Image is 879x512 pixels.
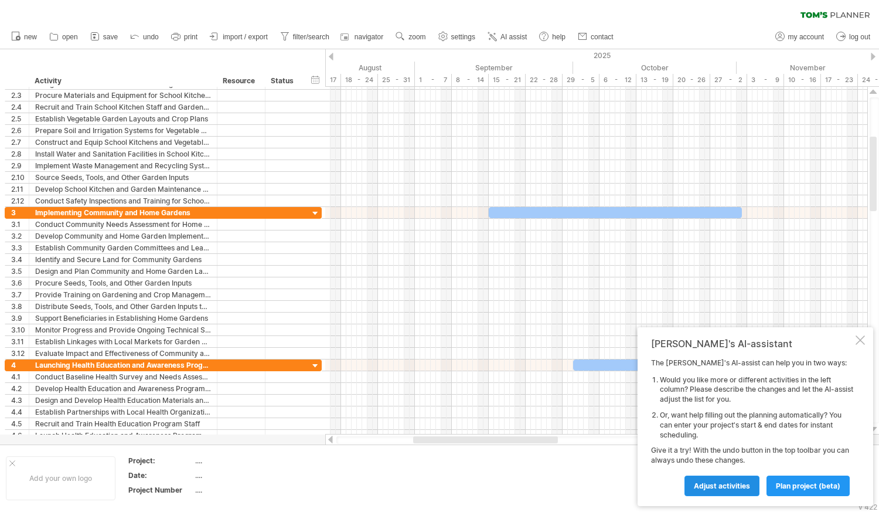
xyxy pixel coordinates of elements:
div: Activity [35,75,210,87]
div: [PERSON_NAME]'s AI-assistant [651,338,853,350]
div: Conduct Baseline Health Survey and Needs Assessment [35,371,211,382]
div: 2.5 [11,113,29,124]
div: Recruit and Train School Kitchen Staff and Gardeners [35,101,211,113]
span: filter/search [293,33,329,41]
a: open [46,29,81,45]
a: plan project (beta) [766,476,850,496]
div: September 2025 [415,62,573,74]
div: 2.9 [11,160,29,171]
div: Conduct Community Needs Assessment for Home Gardens [35,219,211,230]
div: Launching Health Education and Awareness Programs [35,360,211,371]
a: undo [127,29,162,45]
div: 13 - 19 [636,74,673,86]
div: October 2025 [573,62,737,74]
span: my account [788,33,824,41]
a: import / export [207,29,271,45]
div: 6 - 12 [599,74,636,86]
div: 20 - 26 [673,74,710,86]
div: Prepare Soil and Irrigation Systems for Vegetable Gardens [35,125,211,136]
div: Conduct Safety Inspections and Training for School Kitchen Staff [35,195,211,206]
div: 3.6 [11,277,29,289]
div: Distribute Seeds, Tools, and Other Garden Inputs to Beneficiaries [35,301,211,312]
span: Adjust activities [694,482,750,490]
div: 4.6 [11,430,29,441]
div: 4 [11,360,29,371]
div: 3.2 [11,230,29,242]
div: 3.11 [11,336,29,347]
div: Establish Vegetable Garden Layouts and Crop Plans [35,113,211,124]
a: settings [435,29,479,45]
div: 3.5 [11,266,29,277]
li: Or, want help filling out the planning automatically? You can enter your project's start & end da... [660,411,853,440]
div: 4.1 [11,371,29,382]
div: Recruit and Train Health Education Program Staff [35,418,211,429]
div: 4.5 [11,418,29,429]
div: Project Number [128,485,193,495]
div: Design and Plan Community and Home Garden Layouts [35,266,211,277]
div: Construct and Equip School Kitchens and Vegetable Gardens [35,137,211,148]
a: Adjust activities [684,476,759,496]
span: open [62,33,78,41]
div: The [PERSON_NAME]'s AI-assist can help you in two ways: Give it a try! With the undo button in th... [651,358,853,496]
div: 2.10 [11,172,29,183]
a: new [8,29,40,45]
div: 3.1 [11,219,29,230]
a: AI assist [485,29,530,45]
span: undo [143,33,159,41]
li: Would you like more or different activities in the left column? Please describe the changes and l... [660,375,853,405]
div: Implementing Community and Home Gardens [35,207,211,218]
div: Establish Partnerships with Local Health Organizations [35,406,211,418]
div: .... [195,470,294,480]
a: log out [833,29,874,45]
span: AI assist [500,33,527,41]
span: contact [591,33,614,41]
div: Date: [128,470,193,480]
div: Source Seeds, Tools, and Other Garden Inputs [35,172,211,183]
span: plan project (beta) [776,482,840,490]
div: 8 - 14 [452,74,489,86]
div: 2.6 [11,125,29,136]
a: contact [575,29,617,45]
div: Install Water and Sanitation Facilities in School Kitchens [35,148,211,160]
div: 1 - 7 [415,74,452,86]
div: Evaluate Impact and Effectiveness of Community and Home Gardens [35,348,211,359]
span: new [24,33,37,41]
span: help [552,33,565,41]
div: 3 [11,207,29,218]
div: 3.9 [11,313,29,324]
span: navigator [355,33,383,41]
div: 3.12 [11,348,29,359]
div: Design and Develop Health Education Materials and Tools [35,395,211,406]
div: Support Beneficiaries in Establishing Home Gardens [35,313,211,324]
div: 22 - 28 [526,74,563,86]
div: v 422 [858,503,877,511]
a: my account [772,29,827,45]
div: 3.4 [11,254,29,265]
div: 29 - 5 [563,74,599,86]
div: 10 - 16 [784,74,821,86]
div: Develop Health Education and Awareness Program Plan [35,383,211,394]
div: Implement Waste Management and Recycling Systems [35,160,211,171]
div: 4.3 [11,395,29,406]
div: Project: [128,456,193,466]
div: 3 - 9 [747,74,784,86]
div: 2.4 [11,101,29,113]
div: .... [195,485,294,495]
div: Develop School Kitchen and Garden Maintenance Schedules [35,184,211,195]
div: 27 - 2 [710,74,747,86]
div: Procure Materials and Equipment for School Kitchens [35,90,211,101]
div: 4.4 [11,406,29,418]
div: Add your own logo [6,456,115,500]
div: 3.8 [11,301,29,312]
div: 17 - 23 [821,74,858,86]
div: Resource [223,75,258,87]
a: save [87,29,121,45]
span: save [103,33,118,41]
div: 2.8 [11,148,29,160]
div: 3.10 [11,324,29,335]
a: zoom [393,29,429,45]
span: zoom [408,33,425,41]
div: 2.7 [11,137,29,148]
a: help [536,29,569,45]
div: 15 - 21 [489,74,526,86]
